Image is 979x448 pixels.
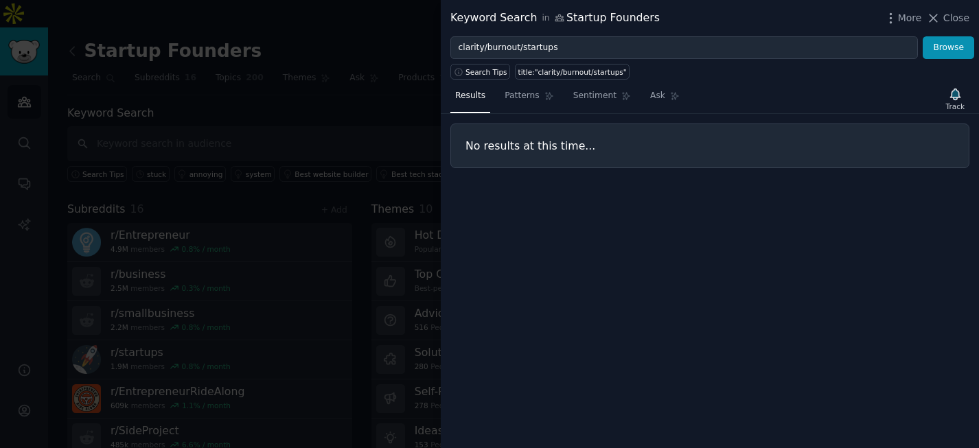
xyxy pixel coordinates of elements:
[926,11,969,25] button: Close
[500,85,558,113] a: Patterns
[943,11,969,25] span: Close
[450,64,510,80] button: Search Tips
[941,84,969,113] button: Track
[568,85,636,113] a: Sentiment
[450,85,490,113] a: Results
[518,67,627,77] div: title:"clarity/burnout/startups"
[946,102,965,111] div: Track
[465,139,954,153] h3: No results at this time...
[650,90,665,102] span: Ask
[450,10,660,27] div: Keyword Search Startup Founders
[542,12,549,25] span: in
[884,11,922,25] button: More
[923,36,974,60] button: Browse
[898,11,922,25] span: More
[573,90,617,102] span: Sentiment
[465,67,507,77] span: Search Tips
[505,90,539,102] span: Patterns
[645,85,684,113] a: Ask
[450,36,918,60] input: Try a keyword related to your business
[515,64,630,80] a: title:"clarity/burnout/startups"
[455,90,485,102] span: Results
